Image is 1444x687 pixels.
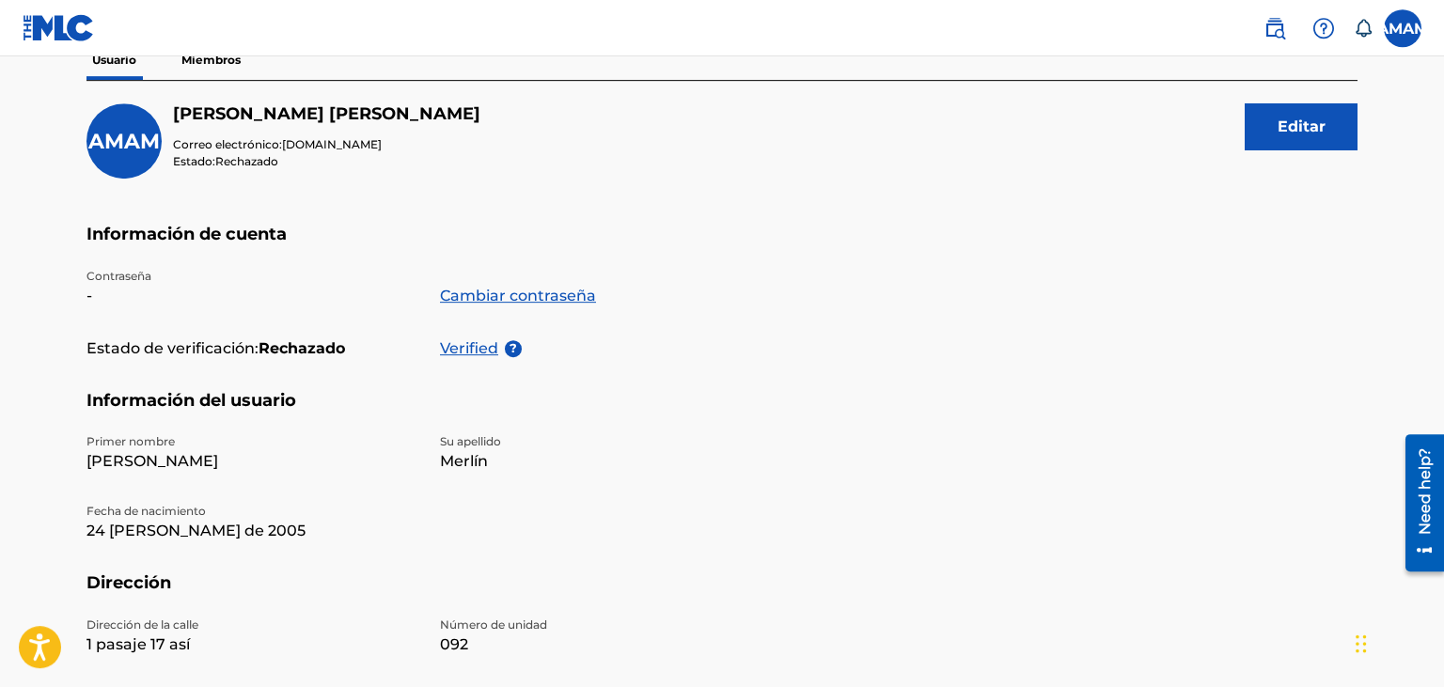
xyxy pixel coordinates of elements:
div: Notificaciones [1354,19,1373,38]
p: 1 pasaje 17 así [86,633,417,656]
p: 092 [440,633,771,656]
p: Correo electrónico: [173,136,480,153]
p: 24 [PERSON_NAME] de 2005 [86,520,417,542]
iframe: Chat Widget [1350,597,1444,687]
img: Logo MLC [23,14,95,41]
h5: Información del usuario [86,390,1358,434]
h5: Dirección [86,572,1358,617]
span: AMAM [1377,18,1428,40]
a: Cambiar contraseña [440,285,596,307]
strong: Rechazado [259,337,345,360]
p: Primer nombre [86,433,417,450]
span: Rechazado [215,154,278,168]
button: Editar [1245,103,1358,150]
span: ? [505,340,522,357]
img: ayuda [1312,17,1335,39]
p: Contraseña [86,268,417,285]
p: Merlín [440,450,771,473]
img: búsqueda [1263,17,1286,39]
iframe: Resource Center [1391,425,1444,580]
p: Su apellido [440,433,771,450]
div: Arrastrar [1356,616,1367,672]
div: Ayuda [1305,9,1342,47]
p: Estado: [173,153,480,170]
p: - [86,285,417,307]
span: [DOMAIN_NAME] [282,137,382,151]
p: Verified [440,337,505,360]
p: Número de unidad [440,617,771,633]
p: Usuario [86,40,142,80]
a: Búsqueda pública [1256,9,1294,47]
p: Miembros [176,40,246,80]
h5: Información de cuenta [86,224,1358,268]
p: Dirección de la calle [86,617,417,633]
span: AMAM [88,129,160,154]
h5: Allan eduardo Merlin cuero [173,103,480,125]
p: [PERSON_NAME] [86,450,417,473]
div: Widget de chat [1350,597,1444,687]
div: Menú de Usuario [1384,9,1421,47]
p: Estado de verificación: [86,337,259,360]
p: Fecha de nacimiento [86,503,417,520]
